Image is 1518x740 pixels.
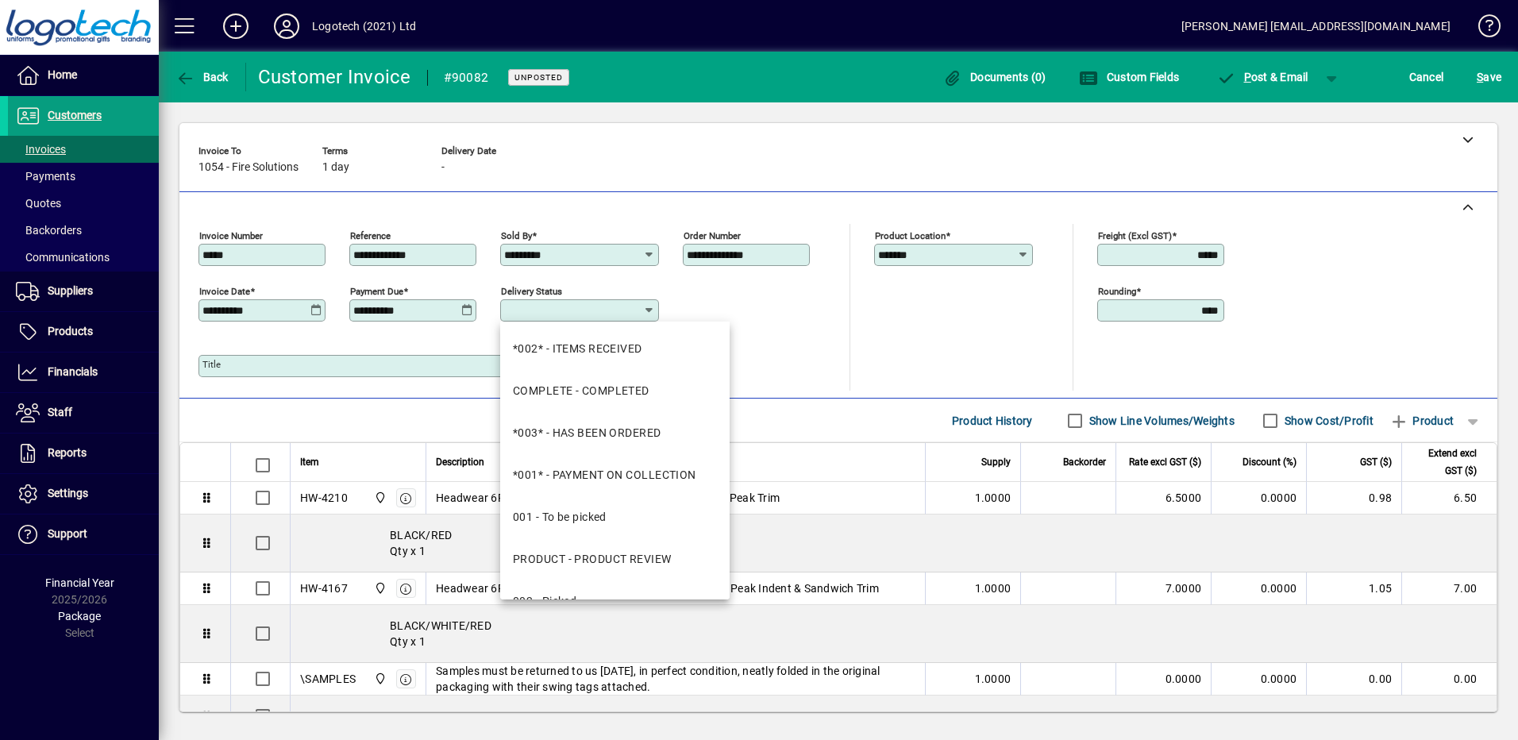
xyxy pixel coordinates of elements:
a: Reports [8,434,159,473]
span: - [441,161,445,174]
span: Custom Fields [1079,71,1179,83]
button: Documents (0) [939,63,1050,91]
mat-option: *003* - HAS BEEN ORDERED [500,412,730,454]
a: Settings [8,474,159,514]
span: Unposted [514,72,563,83]
span: 1.0000 [975,490,1011,506]
a: Staff [8,393,159,433]
td: 6.50 [1401,482,1497,515]
div: [PERSON_NAME] [EMAIL_ADDRESS][DOMAIN_NAME] [1181,13,1451,39]
span: Headwear 6PNL Brushed Heavy Cotton Cap w/- Sandwih Peak Trim [436,490,780,506]
span: GST ($) [1360,453,1392,471]
span: Suppliers [48,284,93,297]
button: Cancel [1405,63,1448,91]
span: Home [48,68,77,81]
td: 0.0000 [1211,482,1306,515]
mat-label: Payment due [350,286,403,297]
mat-option: *002* - ITEMS RECEIVED [500,328,730,370]
span: Discount (%) [1243,453,1296,471]
button: Product History [946,407,1039,435]
span: Package [58,610,101,622]
span: Central [370,670,388,688]
a: Home [8,56,159,95]
a: Backorders [8,217,159,244]
td: 0.00 [1306,663,1401,696]
span: Reports [48,446,87,459]
td: 0.98 [1306,482,1401,515]
label: Show Cost/Profit [1281,413,1374,429]
a: Knowledge Base [1466,3,1498,55]
a: Support [8,515,159,554]
span: Central [370,580,388,597]
div: 001 - To be picked [513,509,607,526]
div: 0.0000 [1126,671,1201,687]
div: *003* - HAS BEEN ORDERED [513,425,661,441]
span: Headwear 6PNL Brushed Heavy Cotton Cap w/- Contrast Peak Indent & Sandwich Trim [436,580,879,596]
span: Settings [48,487,88,499]
div: Customer Invoice [258,64,411,90]
mat-label: Title [202,359,221,370]
mat-option: 001 - To be picked [500,496,730,538]
div: HW-4167 [300,580,348,596]
span: Communications [16,251,110,264]
span: Product History [952,408,1033,434]
td: 1.05 [1306,572,1401,605]
span: Back [175,71,229,83]
span: Invoices [16,143,66,156]
span: 1054 - Fire Solutions [198,161,299,174]
mat-label: Product location [875,230,946,241]
span: Description [436,453,484,471]
mat-label: Delivery status [501,286,562,297]
span: Rate excl GST ($) [1129,453,1201,471]
div: 6.5000 [1126,490,1201,506]
span: 1.0000 [975,580,1011,596]
div: *002* - ITEMS RECEIVED [513,341,642,357]
span: Product [1389,408,1454,434]
a: Quotes [8,190,159,217]
td: 0.0000 [1211,572,1306,605]
span: Central [370,489,388,507]
a: Payments [8,163,159,190]
td: 0.00 [1401,663,1497,696]
mat-option: COMPLETE - COMPLETED [500,370,730,412]
mat-label: Sold by [501,230,532,241]
div: *001* - PAYMENT ON COLLECTION [513,467,696,484]
app-page-header-button: Back [159,63,246,91]
button: Back [171,63,233,91]
div: BLACK/WHITE/RED Qty x 1 [291,605,1497,662]
div: COMPLETE - COMPLETED [513,383,649,399]
div: \SAMPLES [300,671,356,687]
span: Backorders [16,224,82,237]
span: Products [48,325,93,337]
td: 7.00 [1401,572,1497,605]
span: Payments [16,170,75,183]
span: ave [1477,64,1501,90]
div: PRODUCT - PRODUCT REVIEW [513,551,672,568]
span: Financials [48,365,98,378]
a: Products [8,312,159,352]
mat-option: PRODUCT - PRODUCT REVIEW [500,538,730,580]
span: 1 day [322,161,349,174]
span: Samples must be returned to us [DATE], in perfect condition, neatly folded in the original packag... [436,663,915,695]
a: Financials [8,353,159,392]
mat-label: Invoice number [199,230,263,241]
button: Profile [261,12,312,40]
mat-label: Invoice date [199,286,250,297]
button: Custom Fields [1075,63,1183,91]
a: Suppliers [8,272,159,311]
span: Staff [48,406,72,418]
button: Product [1381,407,1462,435]
div: 002 - Picked [513,593,576,610]
mat-option: 002 - Picked [500,580,730,622]
button: Add [210,12,261,40]
span: Support [48,527,87,540]
a: Invoices [8,136,159,163]
mat-option: *001* - PAYMENT ON COLLECTION [500,454,730,496]
label: Show Line Volumes/Weights [1086,413,1235,429]
a: Communications [8,244,159,271]
mat-label: Order number [684,230,741,241]
button: Save [1473,63,1505,91]
div: BLACK/RED Qty x 1 [291,515,1497,572]
span: S [1477,71,1483,83]
span: Extend excl GST ($) [1412,445,1477,480]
